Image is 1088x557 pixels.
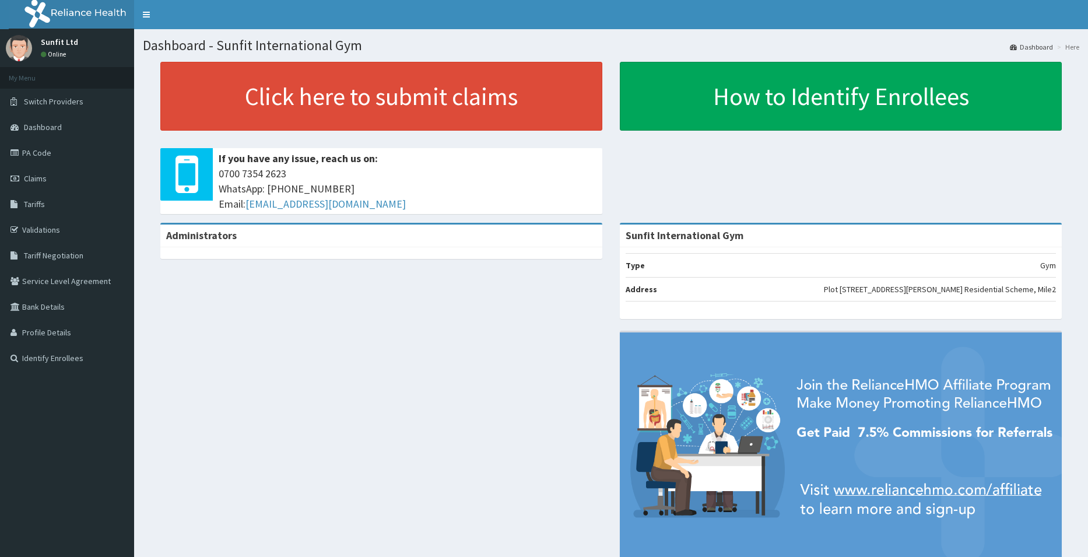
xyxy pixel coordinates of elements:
[219,166,596,211] span: 0700 7354 2623 WhatsApp: [PHONE_NUMBER] Email:
[24,96,83,107] span: Switch Providers
[24,199,45,209] span: Tariffs
[6,35,32,61] img: User Image
[626,260,645,271] b: Type
[219,152,378,165] b: If you have any issue, reach us on:
[1054,42,1079,52] li: Here
[1010,42,1053,52] a: Dashboard
[1040,260,1056,271] p: Gym
[24,173,47,184] span: Claims
[626,229,743,242] strong: Sunfit International Gym
[41,38,78,46] p: Sunfit Ltd
[41,50,69,58] a: Online
[824,283,1056,295] p: Plot [STREET_ADDRESS][PERSON_NAME] Residential Scheme, Mile2
[24,250,83,261] span: Tariff Negotiation
[620,62,1062,131] a: How to Identify Enrollees
[160,62,602,131] a: Click here to submit claims
[245,197,406,211] a: [EMAIL_ADDRESS][DOMAIN_NAME]
[24,122,62,132] span: Dashboard
[166,229,237,242] b: Administrators
[143,38,1079,53] h1: Dashboard - Sunfit International Gym
[626,284,657,295] b: Address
